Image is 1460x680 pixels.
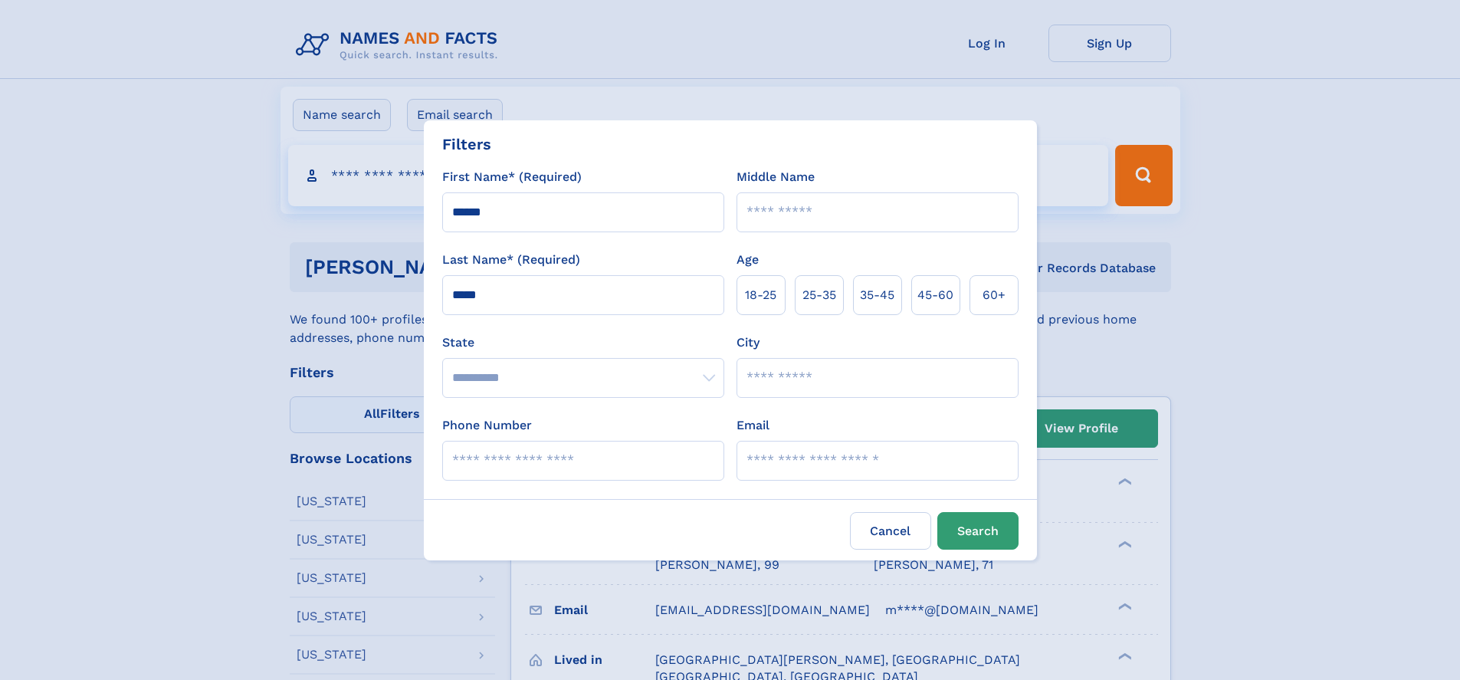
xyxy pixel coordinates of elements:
label: State [442,333,724,352]
label: City [737,333,760,352]
span: 60+ [983,286,1006,304]
span: 25‑35 [802,286,836,304]
label: Last Name* (Required) [442,251,580,269]
label: First Name* (Required) [442,168,582,186]
span: 35‑45 [860,286,894,304]
label: Cancel [850,512,931,550]
label: Middle Name [737,168,815,186]
div: Filters [442,133,491,156]
label: Email [737,416,769,435]
span: 18‑25 [745,286,776,304]
label: Age [737,251,759,269]
span: 45‑60 [917,286,953,304]
button: Search [937,512,1019,550]
label: Phone Number [442,416,532,435]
